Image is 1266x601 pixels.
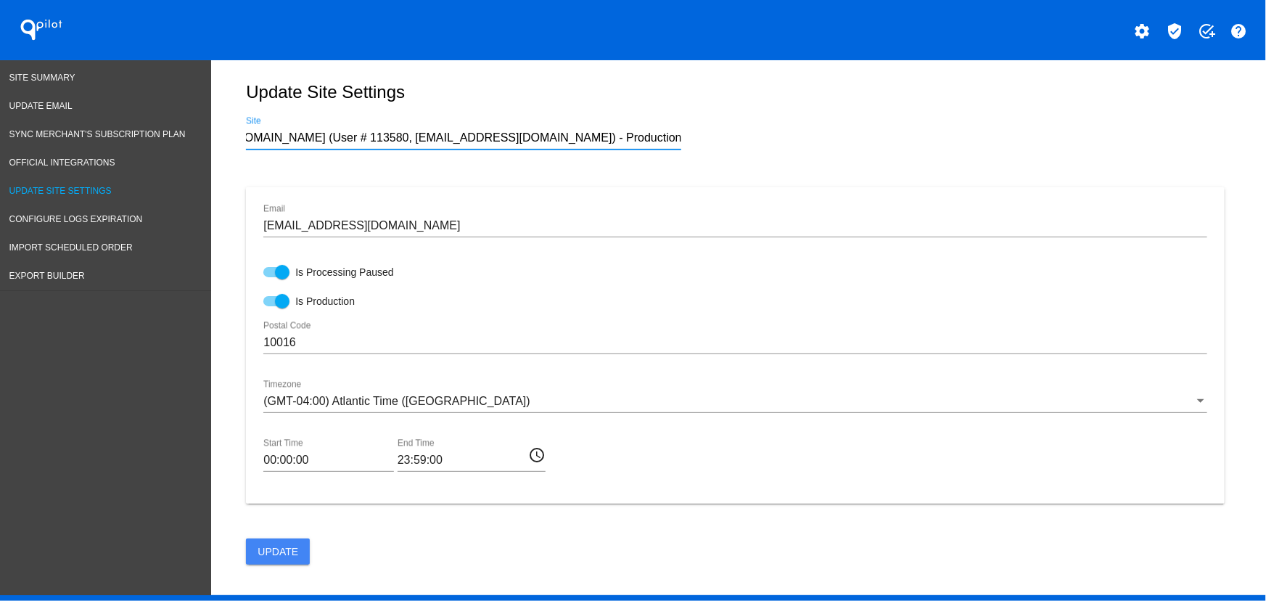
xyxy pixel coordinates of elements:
[1230,23,1248,40] mat-icon: help
[263,395,1207,408] mat-select: Timezone
[9,242,133,253] span: Import Scheduled Order
[9,186,112,196] span: Update Site Settings
[9,101,73,111] span: Update Email
[9,73,75,83] span: Site Summary
[295,265,393,279] span: Is Processing Paused
[1134,23,1151,40] mat-icon: settings
[9,214,143,224] span: Configure logs expiration
[12,15,70,44] h1: QPilot
[9,129,186,139] span: Sync Merchant's Subscription Plan
[263,219,1207,232] input: Email
[295,294,355,308] span: Is Production
[246,82,1225,102] h1: Update Site Settings
[9,271,85,281] span: Export Builder
[398,454,528,467] input: End Time
[246,131,681,144] input: number
[263,395,530,407] span: (GMT-04:00) Atlantic Time ([GEOGRAPHIC_DATA])
[9,158,115,168] span: Official Integrations
[263,454,394,467] input: Start Time
[528,446,546,463] mat-icon: access_time
[1166,23,1183,40] mat-icon: verified_user
[1198,23,1215,40] mat-icon: add_task
[258,546,298,557] span: Update
[246,539,310,565] button: Update
[263,336,1207,349] input: Postal Code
